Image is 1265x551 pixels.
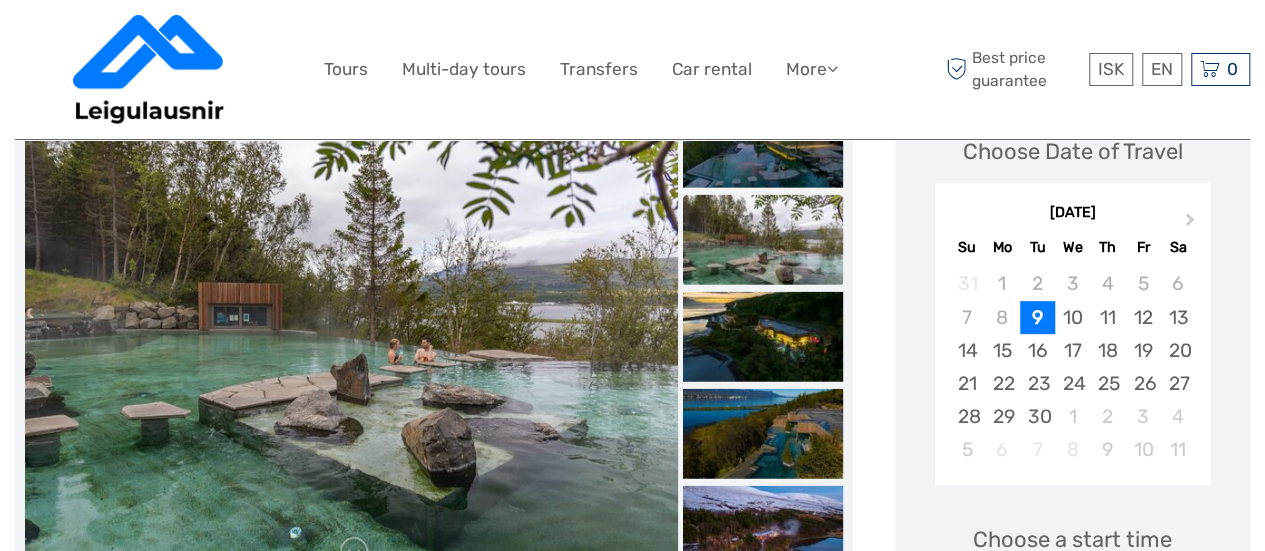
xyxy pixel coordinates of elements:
button: Open LiveChat chat widget [230,31,254,55]
div: Not available Wednesday, September 3rd, 2025 [1055,267,1090,300]
div: Choose Thursday, September 25th, 2025 [1090,367,1125,400]
img: 3237-1562bb6b-eaa9-480f-8daa-79aa4f7f02e6_logo_big.png [73,15,225,124]
div: Not available Sunday, September 7th, 2025 [949,301,984,334]
div: Mo [985,234,1020,261]
div: Fr [1125,234,1160,261]
div: Choose Tuesday, September 23rd, 2025 [1020,367,1055,400]
div: Choose Wednesday, September 10th, 2025 [1055,301,1090,334]
div: Choose Thursday, September 18th, 2025 [1090,334,1125,367]
div: Choose Friday, September 19th, 2025 [1125,334,1160,367]
div: EN [1142,53,1182,86]
div: Not available Sunday, August 31st, 2025 [949,267,984,300]
div: Choose Monday, September 29th, 2025 [985,400,1020,433]
a: More [786,55,838,84]
div: Choose Saturday, September 27th, 2025 [1160,367,1195,400]
div: month 2025-09 [941,267,1203,466]
div: Choose Sunday, September 14th, 2025 [949,334,984,367]
button: Next Month [1176,208,1208,240]
img: 5341d56b5db64233b2ab43c1dedda5d4_slider_thumbnail.jpg [683,292,843,382]
div: Choose Thursday, October 9th, 2025 [1090,433,1125,466]
a: Tours [324,55,368,84]
div: Choose Thursday, September 11th, 2025 [1090,301,1125,334]
div: Choose Saturday, October 11th, 2025 [1160,433,1195,466]
div: Not available Thursday, September 4th, 2025 [1090,267,1125,300]
div: Choose Friday, October 3rd, 2025 [1125,400,1160,433]
div: Choose Sunday, October 5th, 2025 [949,433,984,466]
a: Car rental [672,55,752,84]
div: Choose Sunday, September 21st, 2025 [949,367,984,400]
div: Choose Monday, September 22nd, 2025 [985,367,1020,400]
div: Choose Saturday, September 20th, 2025 [1160,334,1195,367]
p: We're away right now. Please check back later! [28,35,226,51]
div: Not available Tuesday, October 7th, 2025 [1020,433,1055,466]
a: Multi-day tours [402,55,526,84]
div: Choose Friday, October 10th, 2025 [1125,433,1160,466]
div: Not available Friday, September 5th, 2025 [1125,267,1160,300]
img: bdf24c4ca8154e95b56e470ab56f7162_slider_thumbnail.jpg [683,98,843,188]
div: We [1055,234,1090,261]
a: Transfers [560,55,638,84]
div: Not available Monday, September 8th, 2025 [985,301,1020,334]
div: Choose Wednesday, October 1st, 2025 [1055,400,1090,433]
div: Choose Saturday, September 13th, 2025 [1160,301,1195,334]
div: Tu [1020,234,1055,261]
span: 0 [1224,59,1241,79]
img: c07a96c8e6084211ad37c5803d6ae99f_slider_thumbnail.jpg [683,195,843,285]
div: Not available Tuesday, September 2nd, 2025 [1020,267,1055,300]
div: Choose Sunday, September 28th, 2025 [949,400,984,433]
div: Not available Monday, September 1st, 2025 [985,267,1020,300]
div: Not available Saturday, September 6th, 2025 [1160,267,1195,300]
div: Choose Wednesday, September 24th, 2025 [1055,367,1090,400]
div: [DATE] [935,203,1210,224]
span: ISK [1098,59,1124,79]
span: Best price guarantee [941,47,1084,91]
div: Choose Tuesday, September 30th, 2025 [1020,400,1055,433]
img: b3da3ca1c345496f86ffefc6339e8092_slider_thumbnail.jpg [683,389,843,479]
div: Choose Tuesday, September 16th, 2025 [1020,334,1055,367]
div: Sa [1160,234,1195,261]
div: Not available Wednesday, October 8th, 2025 [1055,433,1090,466]
div: Choose Wednesday, September 17th, 2025 [1055,334,1090,367]
div: Choose Date of Travel [963,136,1183,167]
div: Choose Monday, September 15th, 2025 [985,334,1020,367]
div: Choose Friday, September 26th, 2025 [1125,367,1160,400]
div: Su [949,234,984,261]
div: Choose Thursday, October 2nd, 2025 [1090,400,1125,433]
div: Choose Saturday, October 4th, 2025 [1160,400,1195,433]
div: Choose Friday, September 12th, 2025 [1125,301,1160,334]
div: Not available Monday, October 6th, 2025 [985,433,1020,466]
div: Th [1090,234,1125,261]
div: Choose Tuesday, September 9th, 2025 [1020,301,1055,334]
